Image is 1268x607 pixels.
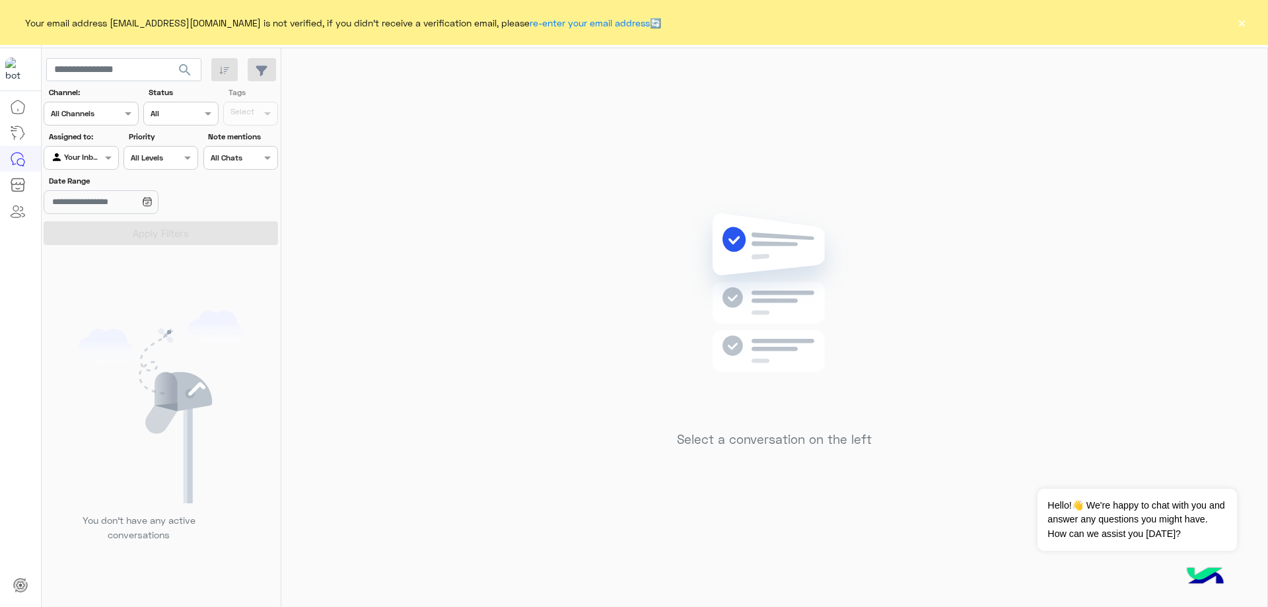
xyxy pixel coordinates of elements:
[208,131,276,143] label: Note mentions
[25,16,661,30] span: Your email address [EMAIL_ADDRESS][DOMAIN_NAME] is not verified, if you didn't receive a verifica...
[72,513,205,542] p: You don’t have any active conversations
[129,131,197,143] label: Priority
[1235,16,1248,29] button: ×
[1182,554,1228,600] img: hulul-logo.png
[49,131,117,143] label: Assigned to:
[677,432,872,447] h5: Select a conversation on the left
[177,62,193,78] span: search
[679,203,870,422] img: no messages
[1038,489,1236,551] span: Hello!👋 We're happy to chat with you and answer any questions you might have. How can we assist y...
[44,221,278,245] button: Apply Filters
[49,87,137,98] label: Channel:
[530,17,650,28] a: re-enter your email address
[169,58,201,87] button: search
[149,87,217,98] label: Status
[5,57,29,81] img: 713415422032625
[49,175,197,187] label: Date Range
[78,310,244,503] img: empty users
